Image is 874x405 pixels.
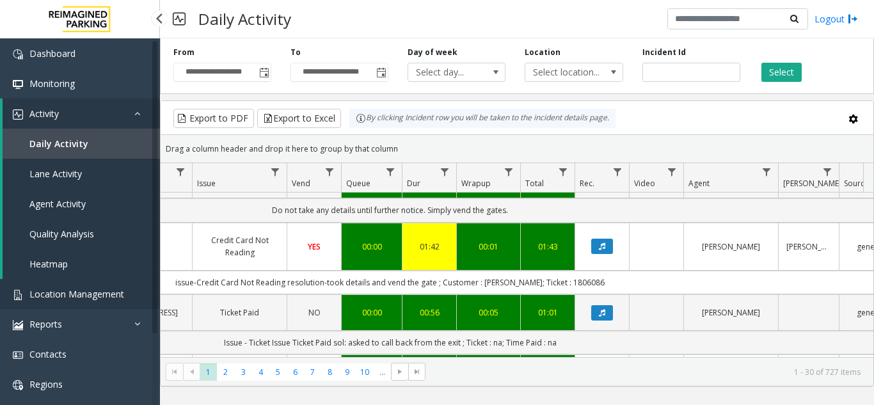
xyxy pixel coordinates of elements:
[461,178,491,189] span: Wrapup
[408,363,425,381] span: Go to the last page
[13,380,23,390] img: 'icon'
[29,288,124,300] span: Location Management
[13,109,23,120] img: 'icon'
[252,363,269,381] span: Page 4
[308,241,321,252] span: YES
[374,63,388,81] span: Toggle popup
[295,241,333,253] a: YES
[609,163,626,180] a: Rec. Filter Menu
[13,290,23,300] img: 'icon'
[663,163,681,180] a: Video Filter Menu
[692,306,770,319] a: [PERSON_NAME]
[29,198,86,210] span: Agent Activity
[173,47,195,58] label: From
[844,178,869,189] span: Source
[192,3,298,35] h3: Daily Activity
[688,178,710,189] span: Agent
[29,168,82,180] span: Lane Activity
[295,306,333,319] a: NO
[528,241,567,253] a: 01:43
[819,163,836,180] a: Parker Filter Menu
[29,138,88,150] span: Daily Activity
[3,189,160,219] a: Agent Activity
[786,241,831,253] a: [PERSON_NAME]
[13,350,23,360] img: 'icon'
[257,109,341,128] button: Export to Excel
[292,178,310,189] span: Vend
[349,306,394,319] a: 00:00
[349,241,394,253] a: 00:00
[29,348,67,360] span: Contacts
[13,49,23,60] img: 'icon'
[528,306,567,319] a: 01:01
[235,363,252,381] span: Page 3
[525,63,603,81] span: Select location...
[3,99,160,129] a: Activity
[290,47,301,58] label: To
[758,163,775,180] a: Agent Filter Menu
[161,138,873,160] div: Drag a column header and drop it here to group by that column
[13,320,23,330] img: 'icon'
[761,63,802,82] button: Select
[200,306,279,319] a: Ticket Paid
[338,363,356,381] span: Page 9
[783,178,841,189] span: [PERSON_NAME]
[161,163,873,357] div: Data table
[29,77,75,90] span: Monitoring
[525,47,560,58] label: Location
[29,258,68,270] span: Heatmap
[29,47,75,60] span: Dashboard
[172,163,189,180] a: Lane Filter Menu
[267,163,284,180] a: Issue Filter Menu
[173,3,186,35] img: pageIcon
[3,159,160,189] a: Lane Activity
[13,79,23,90] img: 'icon'
[465,241,512,253] a: 00:01
[308,307,321,318] span: NO
[29,228,94,240] span: Quality Analysis
[29,107,59,120] span: Activity
[525,178,544,189] span: Total
[3,249,160,279] a: Heatmap
[848,12,858,26] img: logout
[321,163,338,180] a: Vend Filter Menu
[580,178,594,189] span: Rec.
[642,47,686,58] label: Incident Id
[500,163,518,180] a: Wrapup Filter Menu
[391,363,408,381] span: Go to the next page
[382,163,399,180] a: Queue Filter Menu
[29,378,63,390] span: Regions
[321,363,338,381] span: Page 8
[408,63,486,81] span: Select day...
[287,363,304,381] span: Page 6
[356,113,366,123] img: infoIcon.svg
[410,241,449,253] a: 01:42
[29,318,62,330] span: Reports
[374,363,391,381] span: Page 11
[3,129,160,159] a: Daily Activity
[200,363,217,381] span: Page 1
[269,363,287,381] span: Page 5
[356,363,374,381] span: Page 10
[433,367,861,377] kendo-pager-info: 1 - 30 of 727 items
[346,178,370,189] span: Queue
[692,241,770,253] a: [PERSON_NAME]
[349,109,616,128] div: By clicking Incident row you will be taken to the incident details page.
[408,47,457,58] label: Day of week
[410,306,449,319] a: 00:56
[407,178,420,189] span: Dur
[465,306,512,319] a: 00:05
[200,234,279,258] a: Credit Card Not Reading
[436,163,454,180] a: Dur Filter Menu
[197,178,216,189] span: Issue
[412,367,422,377] span: Go to the last page
[257,63,271,81] span: Toggle popup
